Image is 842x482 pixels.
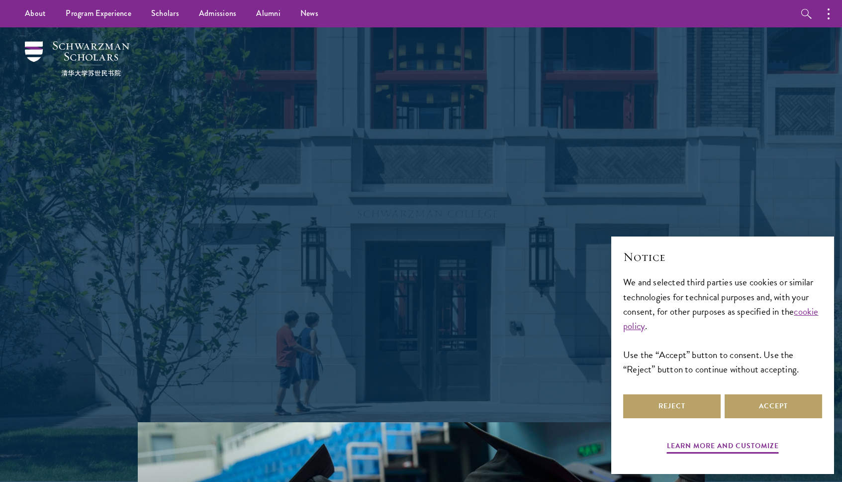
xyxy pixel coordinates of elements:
button: Accept [725,394,822,418]
button: Reject [623,394,721,418]
img: Schwarzman Scholars [25,41,129,76]
h2: Notice [623,248,822,265]
button: Learn more and customize [667,440,779,455]
a: cookie policy [623,304,819,333]
div: We and selected third parties use cookies or similar technologies for technical purposes and, wit... [623,275,822,376]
